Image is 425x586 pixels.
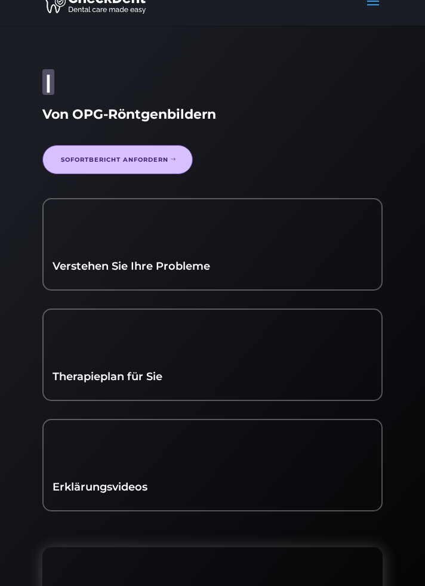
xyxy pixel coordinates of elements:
a: Sofortbericht anfordern [42,145,193,174]
a: Verstehen Sie Ihre Probleme [53,260,210,273]
span: | [45,70,51,94]
a: Therapieplan für Sie [53,370,162,383]
h1: Von OPG-Röntgenbildern [42,107,383,128]
a: Erklärungsvideos [53,480,147,494]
